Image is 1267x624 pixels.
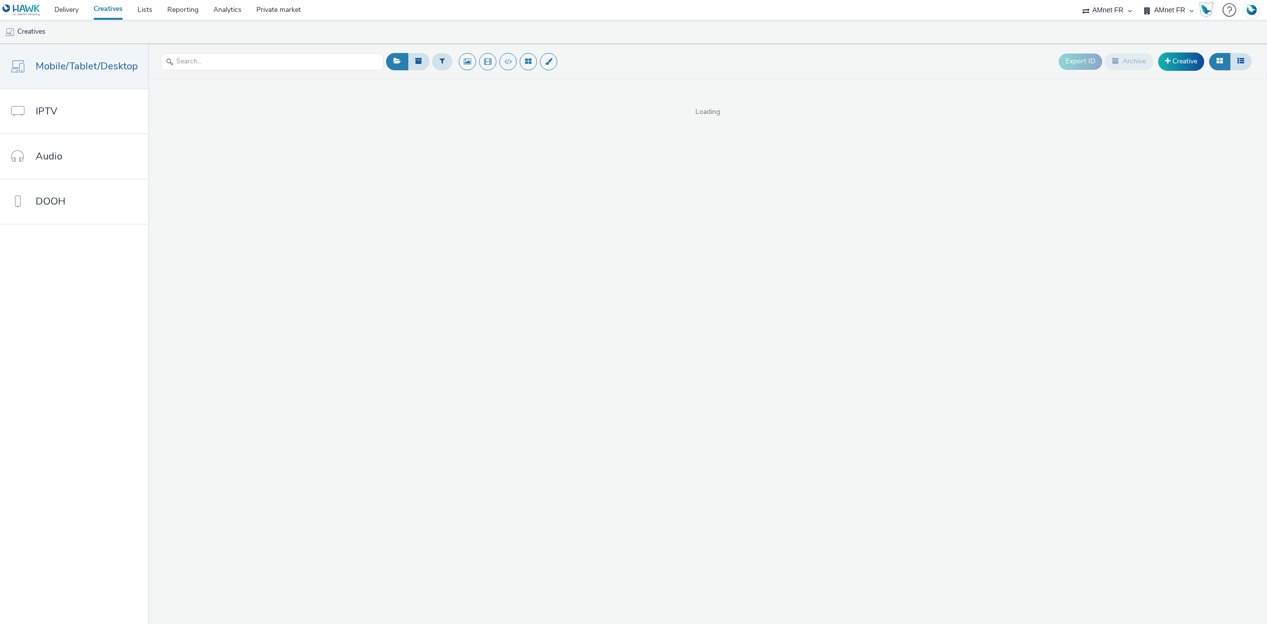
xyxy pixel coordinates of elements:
img: Hawk Academy [1199,2,1214,18]
img: undefined Logo [2,4,41,16]
button: Archive [1105,53,1153,70]
button: Export ID [1059,53,1102,69]
img: mobile [5,27,15,37]
span: Audio [36,149,62,163]
button: Grid [1209,53,1230,70]
img: Account FR [1244,2,1259,17]
span: Loading [148,107,1267,117]
span: Mobile/Tablet/Desktop [36,59,138,73]
a: Creative [1158,52,1204,70]
button: Table [1230,53,1252,70]
a: Hawk Academy [1199,2,1218,18]
input: Search... [161,53,384,70]
span: DOOH [36,194,65,208]
span: IPTV [36,104,57,118]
